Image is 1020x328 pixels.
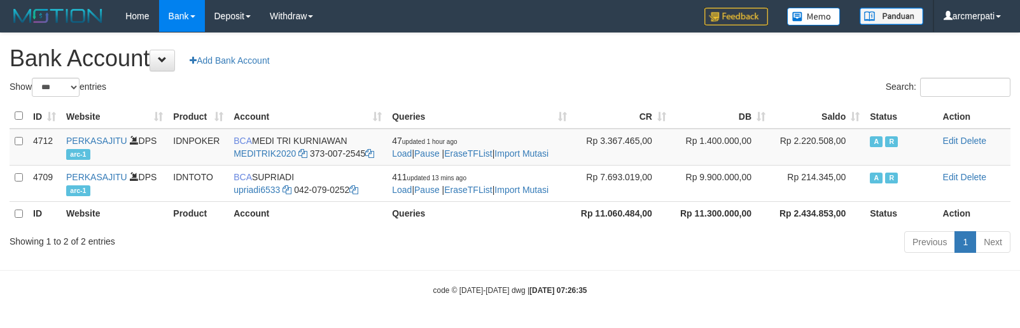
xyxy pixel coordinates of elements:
[572,165,671,201] td: Rp 7.693.019,00
[28,104,61,129] th: ID: activate to sort column ascending
[66,185,90,196] span: arc-1
[61,104,168,129] th: Website: activate to sort column ascending
[444,148,492,159] a: EraseTFList
[529,286,587,295] strong: [DATE] 07:26:35
[943,136,958,146] a: Edit
[771,165,865,201] td: Rp 214.345,00
[349,185,358,195] a: Copy 0420790252 to clipboard
[414,148,440,159] a: Pause
[904,231,955,253] a: Previous
[671,165,771,201] td: Rp 9.900.000,00
[572,129,671,166] td: Rp 3.367.465,00
[671,104,771,129] th: DB: activate to sort column ascending
[228,104,387,129] th: Account: activate to sort column ascending
[392,148,412,159] a: Load
[228,165,387,201] td: SUPRIADI 042-079-0252
[10,230,416,248] div: Showing 1 to 2 of 2 entries
[283,185,291,195] a: Copy upriadi6533 to clipboard
[885,173,898,183] span: Running
[234,148,296,159] a: MEDITRIK2020
[234,136,252,146] span: BCA
[28,165,61,201] td: 4709
[228,201,387,226] th: Account
[414,185,440,195] a: Pause
[572,104,671,129] th: CR: activate to sort column ascending
[61,129,168,166] td: DPS
[234,185,280,195] a: upriadi6533
[494,185,548,195] a: Import Mutasi
[228,129,387,166] td: MEDI TRI KURNIAWAN 373-007-2545
[10,78,106,97] label: Show entries
[168,129,228,166] td: IDNPOKER
[234,172,252,182] span: BCA
[954,231,976,253] a: 1
[168,165,228,201] td: IDNTOTO
[66,172,127,182] a: PERKASAJITU
[771,201,865,226] th: Rp 2.434.853,00
[494,148,548,159] a: Import Mutasi
[402,138,458,145] span: updated 1 hour ago
[860,8,923,25] img: panduan.png
[392,136,548,159] span: | | |
[168,104,228,129] th: Product: activate to sort column ascending
[407,175,466,182] span: updated 13 mins ago
[392,172,548,195] span: | | |
[938,201,1010,226] th: Action
[961,136,986,146] a: Delete
[28,201,61,226] th: ID
[66,149,90,160] span: arc-1
[392,172,466,182] span: 411
[28,129,61,166] td: 4712
[433,286,587,295] small: code © [DATE]-[DATE] dwg |
[938,104,1010,129] th: Action
[387,201,572,226] th: Queries
[671,201,771,226] th: Rp 11.300.000,00
[392,136,457,146] span: 47
[787,8,841,25] img: Button%20Memo.svg
[66,136,127,146] a: PERKASAJITU
[181,50,277,71] a: Add Bank Account
[61,201,168,226] th: Website
[32,78,80,97] select: Showentries
[387,104,572,129] th: Queries: activate to sort column ascending
[975,231,1010,253] a: Next
[671,129,771,166] td: Rp 1.400.000,00
[961,172,986,182] a: Delete
[168,201,228,226] th: Product
[886,78,1010,97] label: Search:
[865,201,937,226] th: Status
[865,104,937,129] th: Status
[870,136,883,147] span: Active
[885,136,898,147] span: Running
[572,201,671,226] th: Rp 11.060.484,00
[392,185,412,195] a: Load
[10,6,106,25] img: MOTION_logo.png
[943,172,958,182] a: Edit
[920,78,1010,97] input: Search:
[704,8,768,25] img: Feedback.jpg
[10,46,1010,71] h1: Bank Account
[61,165,168,201] td: DPS
[771,129,865,166] td: Rp 2.220.508,00
[365,148,374,159] a: Copy 3730072545 to clipboard
[298,148,307,159] a: Copy MEDITRIK2020 to clipboard
[444,185,492,195] a: EraseTFList
[771,104,865,129] th: Saldo: activate to sort column ascending
[870,173,883,183] span: Active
